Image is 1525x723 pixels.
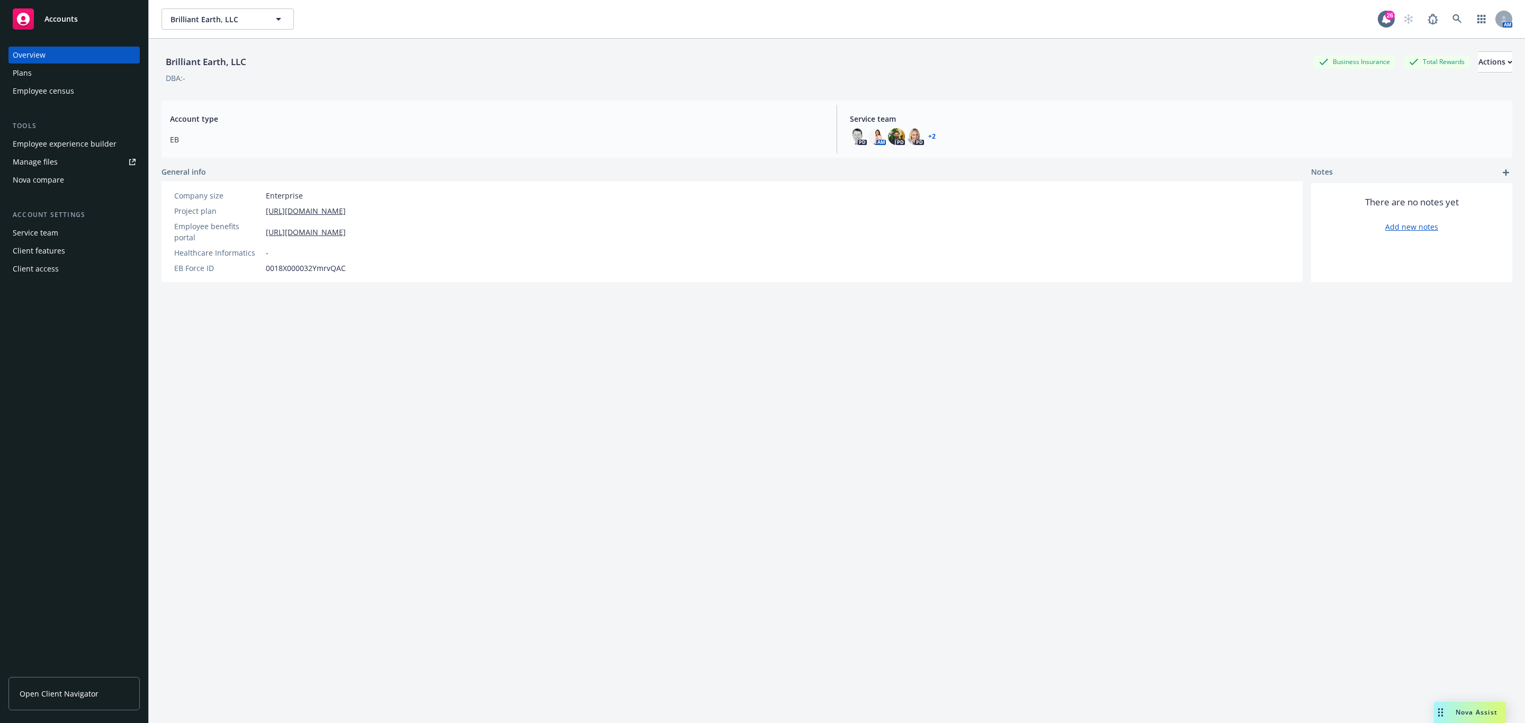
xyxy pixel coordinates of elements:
span: Account type [170,113,824,124]
div: DBA: - [166,73,185,84]
a: Client features [8,242,140,259]
div: 26 [1385,11,1395,20]
a: Nova compare [8,171,140,188]
div: Tools [8,121,140,131]
div: Client features [13,242,65,259]
a: Service team [8,224,140,241]
span: Nova Assist [1456,708,1497,717]
a: Client access [8,260,140,277]
a: Employee experience builder [8,135,140,152]
a: Plans [8,65,140,82]
a: Report a Bug [1422,8,1443,30]
div: Employee benefits portal [174,221,262,243]
span: EB [170,134,824,145]
a: Search [1447,8,1468,30]
a: [URL][DOMAIN_NAME] [266,227,346,238]
button: Nova Assist [1434,702,1506,723]
span: Brilliant Earth, LLC [171,14,262,25]
button: Brilliant Earth, LLC [162,8,294,30]
a: Switch app [1471,8,1492,30]
a: Overview [8,47,140,64]
div: Plans [13,65,32,82]
div: Account settings [8,210,140,220]
div: Total Rewards [1404,55,1470,68]
div: Brilliant Earth, LLC [162,55,250,69]
a: [URL][DOMAIN_NAME] [266,205,346,216]
img: photo [888,128,905,145]
span: - [266,247,268,258]
a: Manage files [8,153,140,170]
div: Healthcare Informatics [174,247,262,258]
div: Employee experience builder [13,135,116,152]
div: Drag to move [1434,702,1447,723]
span: There are no notes yet [1365,196,1459,209]
div: Business Insurance [1314,55,1395,68]
a: add [1500,166,1512,179]
span: General info [162,166,206,177]
a: Add new notes [1385,221,1438,232]
div: Company size [174,190,262,201]
div: Manage files [13,153,58,170]
div: Nova compare [13,171,64,188]
a: Accounts [8,4,140,34]
span: Accounts [44,15,78,23]
span: Service team [850,113,1504,124]
a: +2 [928,133,936,140]
span: 0018X000032YmrvQAC [266,263,346,274]
div: Project plan [174,205,262,216]
a: Start snowing [1398,8,1419,30]
img: photo [907,128,924,145]
img: photo [850,128,867,145]
div: Client access [13,260,59,277]
div: Service team [13,224,58,241]
div: EB Force ID [174,263,262,274]
div: Overview [13,47,46,64]
span: Notes [1311,166,1333,179]
a: Employee census [8,83,140,100]
span: Open Client Navigator [20,688,98,699]
div: Actions [1478,52,1512,72]
span: Enterprise [266,190,303,201]
img: photo [869,128,886,145]
div: Employee census [13,83,74,100]
button: Actions [1478,51,1512,73]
